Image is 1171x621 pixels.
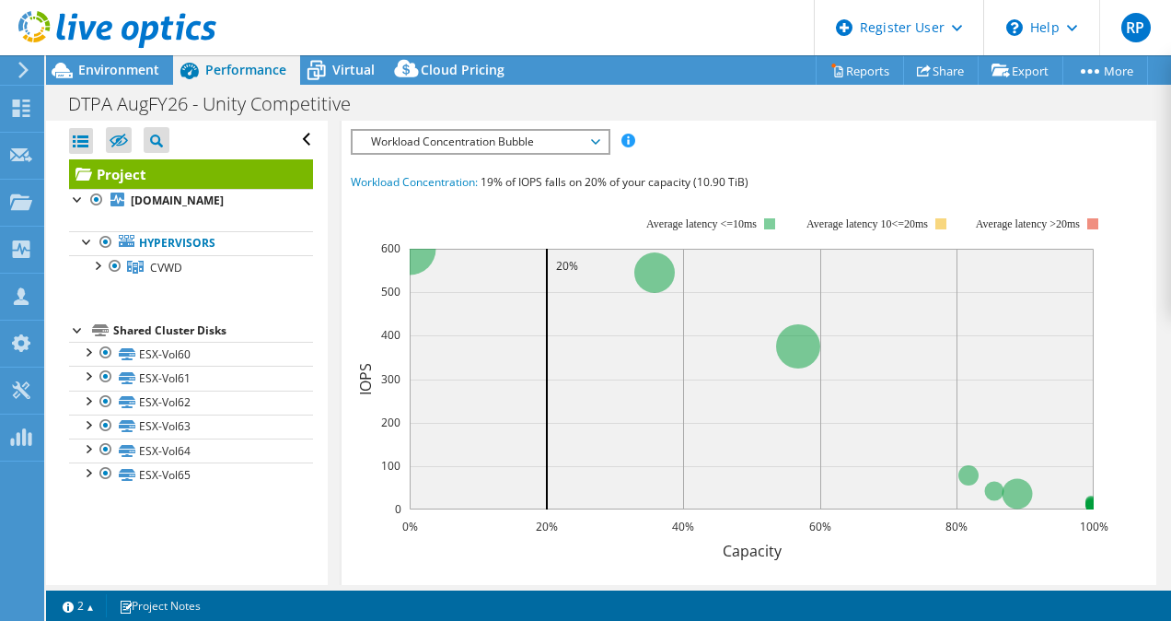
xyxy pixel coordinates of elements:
text: Capacity [722,541,782,561]
h1: DTPA AugFY26 - Unity Competitive [60,94,379,114]
text: Average latency >20ms [975,217,1079,230]
span: Virtual [332,61,375,78]
b: [DOMAIN_NAME] [131,193,224,208]
a: Project Notes [106,594,214,617]
text: 500 [381,284,400,299]
tspan: Average latency <=10ms [646,217,757,230]
a: ESX-Vol61 [69,366,313,390]
text: 40% [672,519,694,534]
svg: \n [1006,19,1023,36]
a: Export [978,56,1063,85]
text: IOPS [355,363,376,395]
text: 60% [809,519,831,534]
text: 0 [395,501,401,517]
a: Project [69,159,313,189]
span: Environment [78,61,159,78]
a: ESX-Vol65 [69,463,313,486]
text: 200 [381,415,400,430]
a: ESX-Vol64 [69,439,313,463]
span: Performance [205,61,286,78]
a: Share [903,56,979,85]
tspan: Average latency 10<=20ms [806,217,928,230]
a: More [1062,56,1148,85]
span: 19% of IOPS falls on 20% of your capacity (10.90 TiB) [481,174,748,190]
text: 100% [1079,519,1107,534]
span: Workload Concentration: [351,174,478,190]
span: Cloud Pricing [421,61,504,78]
text: 20% [556,258,578,274]
text: 0% [401,519,417,534]
a: 2 [50,594,107,617]
span: CVWD [150,260,182,275]
text: 80% [945,519,968,534]
a: ESX-Vol60 [69,342,313,366]
text: 600 [381,240,400,256]
a: Hypervisors [69,231,313,255]
div: Shared Cluster Disks [113,320,313,342]
text: 300 [381,371,400,387]
span: Workload Concentration Bubble [362,131,598,153]
a: CVWD [69,255,313,279]
text: 400 [381,327,400,343]
text: 100 [381,458,400,474]
span: RP [1121,13,1151,42]
a: ESX-Vol62 [69,391,313,415]
text: 20% [536,519,558,534]
a: [DOMAIN_NAME] [69,189,313,213]
a: Reports [816,56,904,85]
a: ESX-Vol63 [69,415,313,439]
